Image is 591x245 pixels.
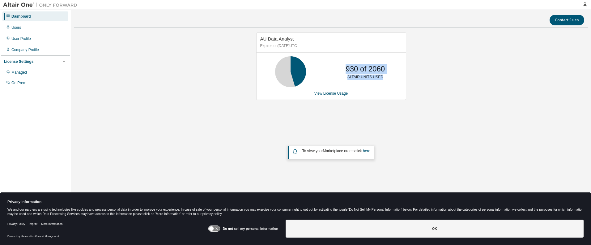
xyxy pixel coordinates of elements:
a: here [363,149,370,153]
a: View License Usage [314,91,348,96]
button: Contact Sales [550,15,584,25]
div: Dashboard [11,14,31,19]
div: License Settings [4,59,33,64]
div: On Prem [11,80,26,85]
em: Marketplace orders [323,149,355,153]
p: ALTAIR UNITS USED [347,75,383,80]
p: 930 of 2060 [346,64,385,74]
span: To view your click [302,149,370,153]
div: User Profile [11,36,31,41]
span: AU Data Analyst [260,36,294,41]
p: Expires on [DATE] UTC [260,43,401,49]
div: Users [11,25,21,30]
div: Company Profile [11,47,39,52]
img: Altair One [3,2,80,8]
div: Managed [11,70,27,75]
